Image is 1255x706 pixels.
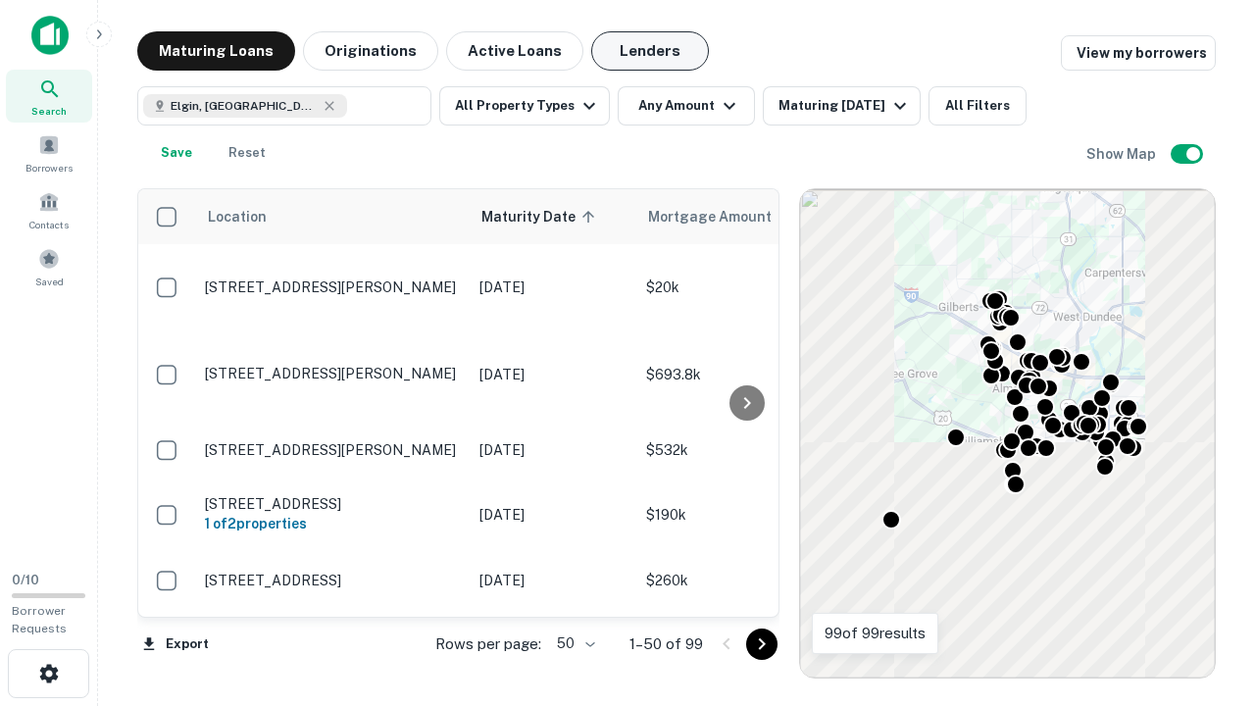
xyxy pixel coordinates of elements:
[778,94,912,118] div: Maturing [DATE]
[6,240,92,293] a: Saved
[171,97,318,115] span: Elgin, [GEOGRAPHIC_DATA], [GEOGRAPHIC_DATA]
[29,217,69,232] span: Contacts
[636,189,852,244] th: Mortgage Amount
[439,86,610,126] button: All Property Types
[929,86,1027,126] button: All Filters
[1086,143,1159,165] h6: Show Map
[646,439,842,461] p: $532k
[137,630,214,659] button: Export
[629,632,703,656] p: 1–50 of 99
[800,189,1215,678] div: 0 0
[12,604,67,635] span: Borrower Requests
[207,205,267,228] span: Location
[481,205,601,228] span: Maturity Date
[25,160,73,176] span: Borrowers
[646,277,842,298] p: $20k
[12,573,39,587] span: 0 / 10
[31,16,69,55] img: capitalize-icon.png
[470,189,636,244] th: Maturity Date
[479,439,627,461] p: [DATE]
[763,86,921,126] button: Maturing [DATE]
[646,504,842,526] p: $190k
[6,70,92,123] a: Search
[205,365,460,382] p: [STREET_ADDRESS][PERSON_NAME]
[746,629,778,660] button: Go to next page
[591,31,709,71] button: Lenders
[6,183,92,236] a: Contacts
[479,277,627,298] p: [DATE]
[205,441,460,459] p: [STREET_ADDRESS][PERSON_NAME]
[825,622,926,645] p: 99 of 99 results
[303,31,438,71] button: Originations
[446,31,583,71] button: Active Loans
[479,364,627,385] p: [DATE]
[479,504,627,526] p: [DATE]
[648,205,797,228] span: Mortgage Amount
[1061,35,1216,71] a: View my borrowers
[435,632,541,656] p: Rows per page:
[1157,549,1255,643] iframe: Chat Widget
[35,274,64,289] span: Saved
[6,126,92,179] a: Borrowers
[479,570,627,591] p: [DATE]
[205,495,460,513] p: [STREET_ADDRESS]
[646,364,842,385] p: $693.8k
[205,278,460,296] p: [STREET_ADDRESS][PERSON_NAME]
[137,31,295,71] button: Maturing Loans
[549,630,598,658] div: 50
[618,86,755,126] button: Any Amount
[145,133,208,173] button: Save your search to get updates of matches that match your search criteria.
[31,103,67,119] span: Search
[646,570,842,591] p: $260k
[205,513,460,534] h6: 1 of 2 properties
[205,572,460,589] p: [STREET_ADDRESS]
[195,189,470,244] th: Location
[216,133,278,173] button: Reset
